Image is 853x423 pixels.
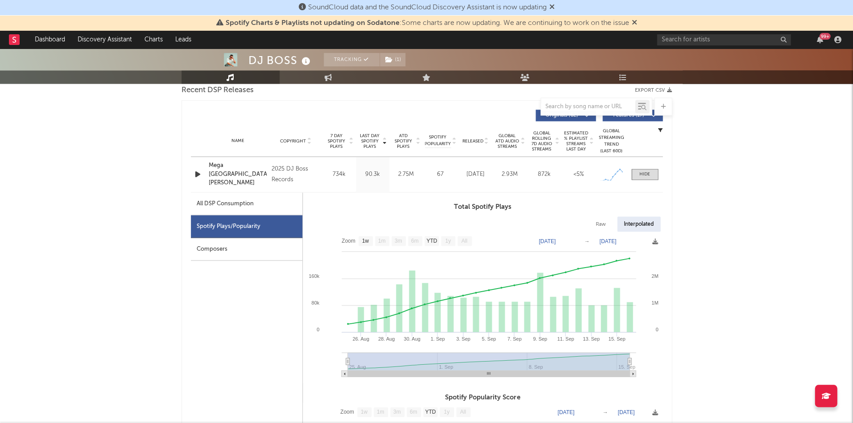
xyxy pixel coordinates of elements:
[584,238,589,244] text: →
[617,216,660,232] div: Interpolated
[197,198,254,209] div: All DSP Consumption
[411,238,418,244] text: 6m
[529,130,554,152] span: Global Rolling 7D Audio Streams
[409,409,417,415] text: 6m
[608,336,625,341] text: 15. Sep
[352,336,369,341] text: 26. Aug
[507,336,521,341] text: 7. Sep
[308,4,547,11] span: SoundCloud data and the SoundCloud Discovery Assistant is now updating
[342,238,355,244] text: Zoom
[209,161,267,187] a: Mega [GEOGRAPHIC_DATA][PERSON_NAME]
[495,170,525,179] div: 2.93M
[657,34,791,45] input: Search for artists
[598,128,625,155] div: Global Streaming Trend (Last 60D)
[309,273,319,278] text: 160k
[191,192,302,215] div: All DSP Consumption
[380,53,405,66] button: (1)
[378,336,394,341] text: 28. Aug
[29,31,71,49] a: Dashboard
[376,409,384,415] text: 1m
[430,336,445,341] text: 1. Sep
[549,4,555,11] span: Dismiss
[360,409,367,415] text: 1w
[582,336,599,341] text: 13. Sep
[71,31,138,49] a: Discovery Assistant
[462,138,483,144] span: Released
[618,364,635,369] text: 15. Sep
[541,113,582,118] span: Originals ( 62 )
[602,110,663,121] button: Features(17)
[564,130,588,152] span: Estimated % Playlist Streams Last Day
[324,53,379,66] button: Tracking
[816,36,823,43] button: 99+
[426,238,437,244] text: YTD
[311,300,319,305] text: 80k
[655,326,658,332] text: 0
[425,170,456,179] div: 67
[169,31,198,49] a: Leads
[391,170,420,179] div: 2.75M
[303,392,663,403] h3: Spotify Popularity Score
[529,170,559,179] div: 872k
[532,336,547,341] text: 9. Sep
[209,138,267,144] div: Name
[181,85,254,96] span: Recent DSP Releases
[564,170,593,179] div: <5%
[539,238,556,244] text: [DATE]
[599,238,616,244] text: [DATE]
[651,300,658,305] text: 1M
[460,409,466,415] text: All
[424,134,451,147] span: Spotify Popularity
[456,336,470,341] text: 3. Sep
[271,164,320,185] div: 2025 DJ Boss Records
[138,31,169,49] a: Charts
[589,216,613,232] div: Raw
[444,409,449,415] text: 1y
[404,336,420,341] text: 30. Aug
[632,20,637,27] span: Dismiss
[445,238,451,244] text: 1y
[461,170,490,179] div: [DATE]
[379,53,406,66] span: ( 1 )
[618,409,635,415] text: [DATE]
[394,238,402,244] text: 3m
[495,133,519,149] span: Global ATD Audio Streams
[340,409,354,415] text: Zoom
[191,238,302,260] div: Composers
[358,170,387,179] div: 90.3k
[819,33,830,40] div: 99 +
[378,238,385,244] text: 1m
[557,409,574,415] text: [DATE]
[226,20,400,27] span: Spotify Charts & Playlists not updating on Sodatone
[424,409,435,415] text: YTD
[316,326,319,332] text: 0
[362,238,369,244] text: 1w
[248,53,313,68] div: DJ BOSS
[391,133,415,149] span: ATD Spotify Plays
[635,88,672,93] button: Export CSV
[536,110,596,121] button: Originals(62)
[541,103,635,110] input: Search by song name or URL
[325,133,348,149] span: 7 Day Spotify Plays
[358,133,382,149] span: Last Day Spotify Plays
[557,336,574,341] text: 11. Sep
[303,201,663,212] h3: Total Spotify Plays
[651,273,658,278] text: 2M
[280,138,306,144] span: Copyright
[393,409,400,415] text: 3m
[226,20,629,27] span: : Some charts are now updating. We are continuing to work on the issue
[482,336,496,341] text: 5. Sep
[191,215,302,238] div: Spotify Plays/Popularity
[608,113,649,118] span: Features ( 17 )
[461,238,467,244] text: All
[325,170,354,179] div: 734k
[602,409,608,415] text: →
